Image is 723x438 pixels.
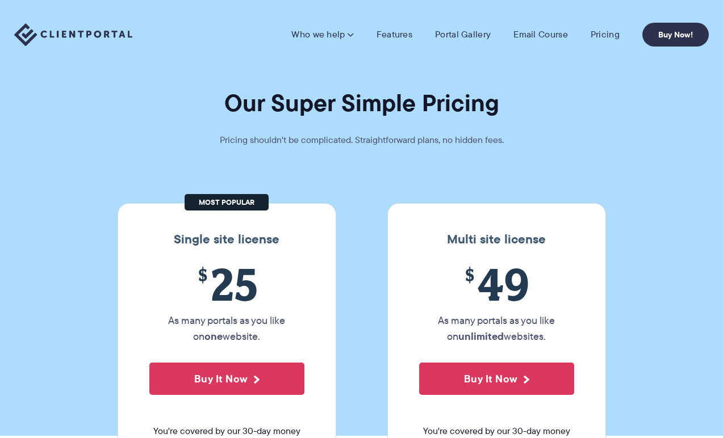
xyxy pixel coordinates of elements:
h3: Single site license [129,232,324,247]
p: Pricing shouldn't be complicated. Straightforward plans, no hidden fees. [191,132,532,148]
a: Email Course [513,29,568,40]
strong: unlimited [458,328,504,344]
button: Buy It Now [149,363,304,395]
a: Features [377,29,412,40]
span: 25 [149,258,304,310]
h3: Multi site license [399,232,594,247]
a: Pricing [591,29,620,40]
p: As many portals as you like on website. [149,313,304,344]
span: 49 [419,258,574,310]
a: Who we help [291,29,353,40]
button: Buy It Now [419,363,574,395]
a: Buy Now! [642,23,709,47]
a: Portal Gallery [435,29,491,40]
strong: one [204,328,223,344]
p: As many portals as you like on websites. [419,313,574,344]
